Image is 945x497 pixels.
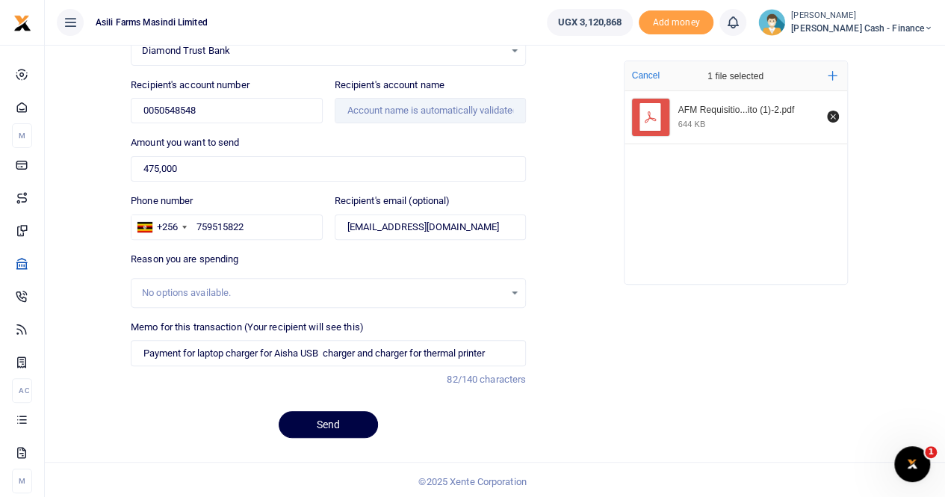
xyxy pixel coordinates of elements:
button: Add more files [822,65,843,87]
div: AFM Requisition for phones for Alex & Kizito (1)-2.pdf [678,105,819,117]
li: Toup your wallet [639,10,713,35]
a: profile-user [PERSON_NAME] [PERSON_NAME] Cash - Finance [758,9,933,36]
a: logo-small logo-large logo-large [13,16,31,28]
small: [PERSON_NAME] [791,10,933,22]
input: Enter recipient email [335,214,526,240]
span: UGX 3,120,868 [558,15,622,30]
li: M [12,123,32,148]
button: Cancel [628,66,664,85]
label: Amount you want to send [131,135,239,150]
span: 82/140 [447,374,477,385]
input: Account name is automatically validated [335,98,526,123]
a: Add money [639,16,713,27]
div: 1 file selected [672,61,799,91]
span: Diamond Trust Bank [142,43,504,58]
span: 1 [925,446,937,458]
label: Memo for this transaction (Your recipient will see this) [131,320,364,335]
input: Enter extra information [131,340,526,365]
a: UGX 3,120,868 [547,9,633,36]
span: characters [480,374,526,385]
input: UGX [131,156,526,182]
label: Recipient's account number [131,78,250,93]
label: Phone number [131,194,193,209]
span: [PERSON_NAME] Cash - Finance [791,22,933,35]
button: Send [279,411,378,438]
li: Ac [12,378,32,403]
div: +256 [157,220,178,235]
label: Reason you are spending [131,252,238,267]
div: No options available. [142,285,504,300]
span: Add money [639,10,713,35]
div: File Uploader [624,61,848,285]
input: Enter phone number [131,214,322,240]
li: M [12,469,32,493]
label: Recipient's account name [335,78,444,93]
input: Enter account number [131,98,322,123]
span: Asili Farms Masindi Limited [90,16,214,29]
div: Uganda: +256 [131,215,191,239]
li: Wallet ballance [541,9,639,36]
label: Recipient's email (optional) [335,194,450,209]
iframe: Intercom live chat [894,446,930,482]
button: Remove file [825,108,841,125]
div: 644 KB [678,119,706,129]
img: profile-user [758,9,785,36]
img: logo-small [13,14,31,32]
